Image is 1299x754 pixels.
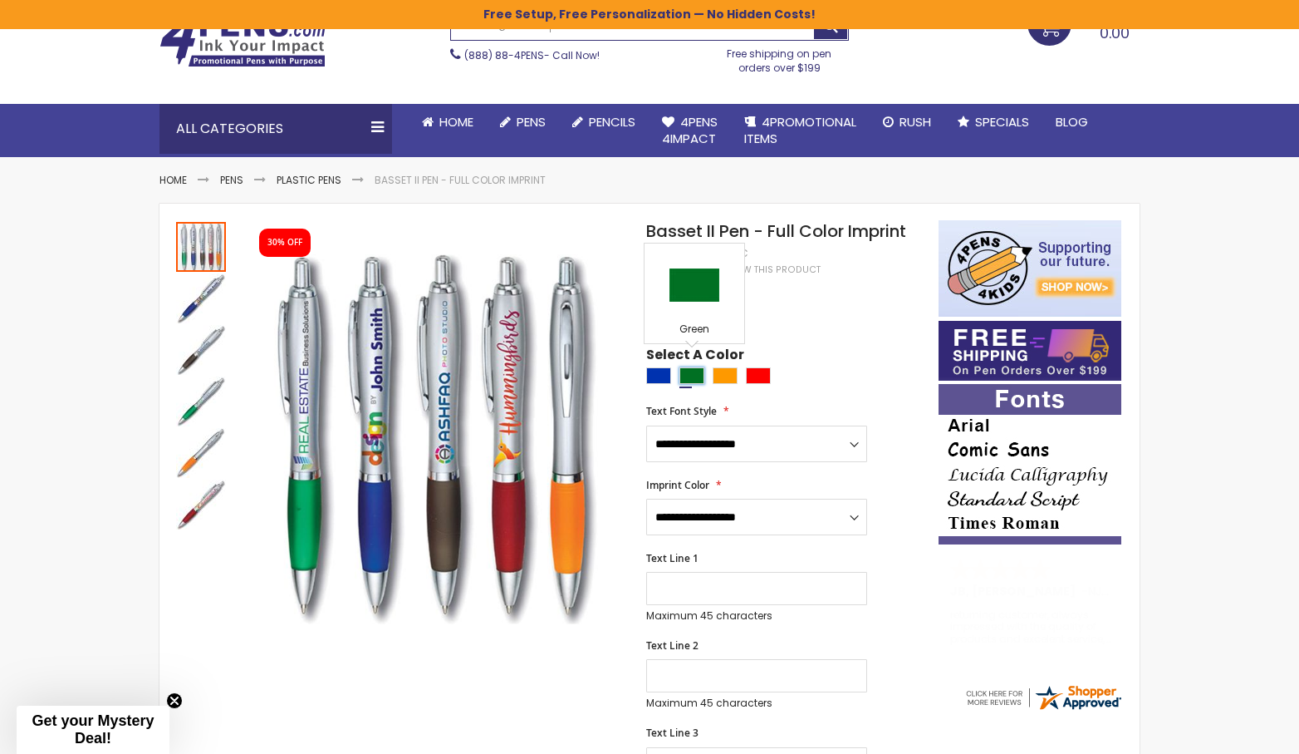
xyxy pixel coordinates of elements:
[176,375,228,426] div: Basset II Pen - Full Color Imprint
[176,480,226,530] img: Basset II Pen - Full Color Imprint
[939,384,1121,545] img: font-personalization-examples
[517,113,546,131] span: Pens
[744,113,856,147] span: 4PROMOTIONAL ITEMS
[950,583,1081,599] span: JB, [PERSON_NAME]
[963,702,1123,716] a: 4pens.com certificate URL
[464,48,544,62] a: (888) 88-4PENS
[646,264,821,276] a: Be the first to review this product
[646,367,671,384] div: Blue
[17,706,169,754] div: Get your Mystery Deal!Close teaser
[939,321,1121,381] img: Free shipping on orders over $199
[244,244,624,624] img: Basset II Pen - Full Color Imprint
[176,428,226,478] img: Basset II Pen - Full Color Imprint
[439,113,473,131] span: Home
[1056,113,1088,131] span: Blog
[731,104,870,158] a: 4PROMOTIONALITEMS
[646,638,699,653] span: Text Line 2
[646,346,744,368] span: Select A Color
[159,104,392,154] div: All Categories
[646,697,867,710] p: Maximum 45 characters
[963,683,1123,712] img: 4pens.com widget logo
[559,104,649,140] a: Pencils
[950,609,1111,645] div: returning customer, always impressed with the quality of products and excelent service, will retu...
[277,173,341,187] a: Plastic Pens
[176,220,228,272] div: Basset II Pen - Full Color Imprint
[176,478,226,530] div: Basset II Pen - Full Color Imprint
[176,325,226,375] img: Basset II Pen - Full Color Imprint
[375,174,546,187] li: Basset II Pen - Full Color Imprint
[166,692,183,709] button: Close teaser
[649,323,740,339] div: Green
[870,104,944,140] a: Rush
[646,478,709,492] span: Imprint Color
[679,367,704,384] div: Green
[649,104,731,158] a: 4Pens4impact
[939,220,1121,317] img: 4pens 4 kids
[1088,583,1109,599] span: NJ
[713,367,738,384] div: Orange
[646,404,717,418] span: Text Font Style
[1042,104,1101,140] a: Blog
[176,323,228,375] div: Basset II Pen - Full Color Imprint
[662,113,718,147] span: 4Pens 4impact
[176,426,228,478] div: Basset II Pen - Full Color Imprint
[646,551,699,565] span: Text Line 1
[746,367,771,384] div: Red
[409,104,487,140] a: Home
[944,104,1042,140] a: Specials
[710,41,850,74] div: Free shipping on pen orders over $199
[589,113,635,131] span: Pencils
[899,113,931,131] span: Rush
[159,14,326,67] img: 4Pens Custom Pens and Promotional Products
[176,272,228,323] div: Basset II Pen - Full Color Imprint
[267,237,302,249] div: 30% OFF
[464,48,600,62] span: - Call Now!
[975,113,1029,131] span: Specials
[159,173,187,187] a: Home
[176,274,226,323] img: Basset II Pen - Full Color Imprint
[646,726,699,740] span: Text Line 3
[1081,583,1226,599] span: - ,
[487,104,559,140] a: Pens
[220,173,243,187] a: Pens
[32,712,154,747] span: Get your Mystery Deal!
[646,219,906,243] span: Basset II Pen - Full Color Imprint
[176,377,226,426] img: Basset II Pen - Full Color Imprint
[646,609,867,623] p: Maximum 45 characters
[1100,22,1130,43] span: 0.00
